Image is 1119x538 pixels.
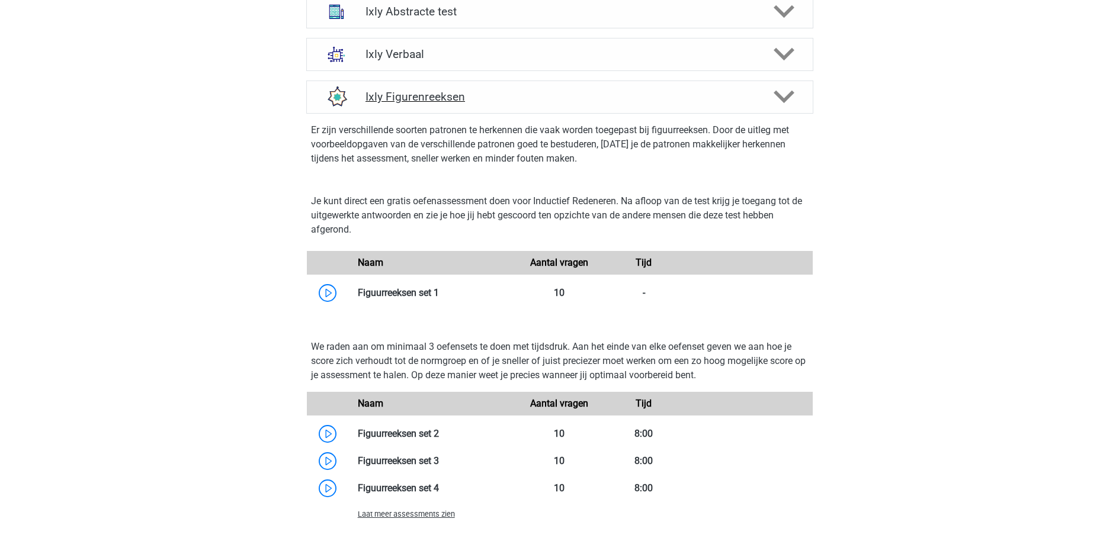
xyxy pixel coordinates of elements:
a: analogieen Ixly Verbaal [302,38,818,71]
div: Tijd [602,256,686,270]
div: Figuurreeksen set 2 [349,427,518,441]
div: Aantal vragen [517,256,601,270]
img: analogieen [321,39,352,70]
p: Je kunt direct een gratis oefenassessment doen voor Inductief Redeneren. Na afloop van de test kr... [311,194,809,237]
img: figuurreeksen [321,82,352,112]
div: Aantal vragen [517,397,601,411]
h4: Ixly Verbaal [365,47,754,61]
p: We raden aan om minimaal 3 oefensets te doen met tijdsdruk. Aan het einde van elke oefenset geven... [311,340,809,382]
h4: Ixly Figurenreeksen [365,90,754,104]
div: Figuurreeksen set 1 [349,286,518,300]
div: Figuurreeksen set 3 [349,454,518,468]
div: Naam [349,256,518,270]
span: Laat meer assessments zien [358,510,455,518]
div: Naam [349,397,518,411]
a: figuurreeksen Ixly Figurenreeksen [302,80,818,114]
div: Tijd [602,397,686,411]
p: Er zijn verschillende soorten patronen te herkennen die vaak worden toegepast bij figuurreeksen. ... [311,123,809,166]
div: Figuurreeksen set 4 [349,481,518,495]
h4: Ixly Abstracte test [365,5,754,18]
